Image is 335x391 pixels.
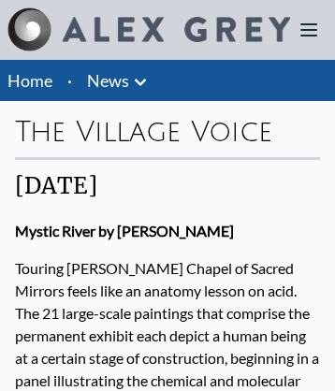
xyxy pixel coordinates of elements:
[7,70,52,91] a: Home
[15,171,320,201] div: [DATE]
[15,222,234,239] strong: Mystic River by [PERSON_NAME]
[60,60,80,101] li: ·
[87,67,129,94] a: News
[15,116,320,157] div: The Village Voice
